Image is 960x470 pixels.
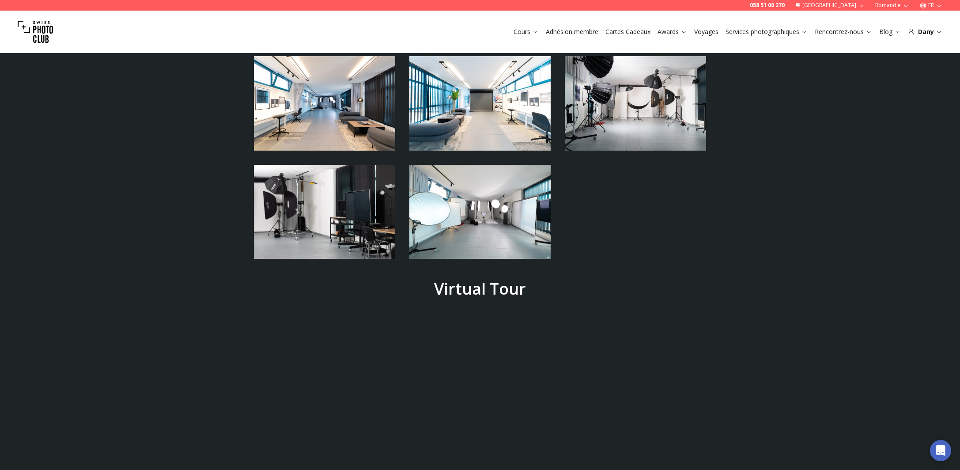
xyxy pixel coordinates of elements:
button: Rencontrez-nous [811,26,876,38]
a: Cartes Cadeaux [605,27,650,36]
img: Studio [409,56,551,151]
a: Services photographiques [726,27,808,36]
button: Cours [510,26,542,38]
h2: Virtual Tour [434,280,526,298]
a: Awards [658,27,687,36]
button: Services photographiques [722,26,811,38]
a: 058 51 00 270 [750,2,785,9]
a: Voyages [694,27,718,36]
button: Awards [654,26,691,38]
a: Rencontrez-nous [815,27,872,36]
button: Blog [876,26,904,38]
a: Blog [879,27,901,36]
img: Swiss photo club [18,14,53,49]
a: Cours [514,27,539,36]
div: Dany [908,27,942,36]
a: Adhésion membre [546,27,598,36]
button: Adhésion membre [542,26,602,38]
img: Studio [565,56,706,151]
button: Voyages [691,26,722,38]
img: Studio [254,56,395,151]
img: Studio [254,165,395,259]
button: Cartes Cadeaux [602,26,654,38]
img: Studio [409,165,551,259]
div: Open Intercom Messenger [930,440,951,461]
